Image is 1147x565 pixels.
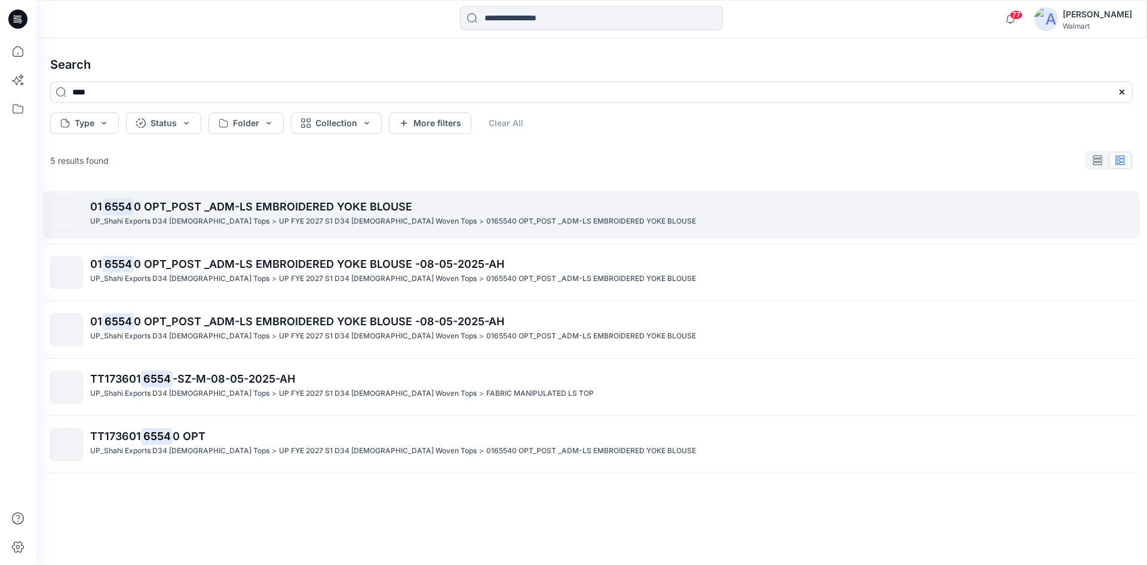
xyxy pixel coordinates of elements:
[134,258,504,270] span: 0 OPT_POST _ADM-LS EMBROIDERED YOKE BLOUSE -08-05-2025-AH
[486,215,696,228] p: 0165540 OPT_POST _ADM-LS EMBROIDERED YOKE BLOUSE
[173,430,206,442] span: 0 OPT
[43,421,1140,468] a: TT17360165540 OPTUP_Shahi Exports D34 [DEMOGRAPHIC_DATA] Tops>UP FYE 2027 S1 D34 [DEMOGRAPHIC_DAT...
[279,445,477,457] p: UP FYE 2027 S1 D34 Ladies Woven Tops
[272,387,277,400] p: >
[389,112,471,134] button: More filters
[90,273,269,285] p: UP_Shahi Exports D34 Ladies Tops
[134,200,412,213] span: 0 OPT_POST _ADM-LS EMBROIDERED YOKE BLOUSE
[208,112,284,134] button: Folder
[90,258,102,270] span: 01
[279,387,477,400] p: UP FYE 2027 S1 D34 Ladies Woven Tops
[479,273,484,285] p: >
[1034,7,1058,31] img: avatar
[126,112,201,134] button: Status
[479,445,484,457] p: >
[486,387,594,400] p: FABRIC MANIPULATED LS TOP
[43,191,1140,239] a: 0165540 OPT_POST _ADM-LS EMBROIDERED YOKE BLOUSEUP_Shahi Exports D34 [DEMOGRAPHIC_DATA] Tops>UP F...
[141,370,173,387] mark: 6554
[50,154,109,167] p: 5 results found
[50,112,119,134] button: Type
[1063,7,1132,22] div: [PERSON_NAME]
[90,430,141,442] span: TT173601
[90,445,269,457] p: UP_Shahi Exports D34 Ladies Tops
[43,249,1140,296] a: 0165540 OPT_POST _ADM-LS EMBROIDERED YOKE BLOUSE -08-05-2025-AHUP_Shahi Exports D34 [DEMOGRAPHIC_...
[173,372,295,385] span: -SZ-M-08-05-2025-AH
[272,445,277,457] p: >
[291,112,382,134] button: Collection
[90,330,269,343] p: UP_Shahi Exports D34 Ladies Tops
[102,198,134,215] mark: 6554
[279,215,477,228] p: UP FYE 2027 S1 D34 Ladies Woven Tops
[272,330,277,343] p: >
[90,200,102,213] span: 01
[1063,22,1132,30] div: Walmart
[43,306,1140,353] a: 0165540 OPT_POST _ADM-LS EMBROIDERED YOKE BLOUSE -08-05-2025-AHUP_Shahi Exports D34 [DEMOGRAPHIC_...
[102,255,134,272] mark: 6554
[90,372,141,385] span: TT173601
[479,215,484,228] p: >
[272,215,277,228] p: >
[141,427,173,444] mark: 6554
[486,330,696,343] p: 0165540 OPT_POST _ADM-LS EMBROIDERED YOKE BLOUSE
[41,48,1142,81] h4: Search
[479,387,484,400] p: >
[43,364,1140,411] a: TT1736016554-SZ-M-08-05-2025-AHUP_Shahi Exports D34 [DEMOGRAPHIC_DATA] Tops>UP FYE 2027 S1 D34 [D...
[134,315,504,328] span: 0 OPT_POST _ADM-LS EMBROIDERED YOKE BLOUSE -08-05-2025-AH
[279,330,477,343] p: UP FYE 2027 S1 D34 Ladies Woven Tops
[479,330,484,343] p: >
[486,273,696,285] p: 0165540 OPT_POST _ADM-LS EMBROIDERED YOKE BLOUSE
[90,387,269,400] p: UP_Shahi Exports D34 Ladies Tops
[486,445,696,457] p: 0165540 OPT_POST _ADM-LS EMBROIDERED YOKE BLOUSE
[272,273,277,285] p: >
[90,215,269,228] p: UP_Shahi Exports D34 Ladies Tops
[1010,10,1023,20] span: 77
[90,315,102,328] span: 01
[102,313,134,329] mark: 6554
[279,273,477,285] p: UP FYE 2027 S1 D34 Ladies Woven Tops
